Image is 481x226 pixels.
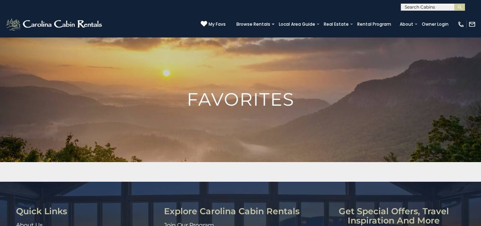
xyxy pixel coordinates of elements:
[317,207,470,226] h3: Get special offers, travel inspiration and more
[354,19,395,29] a: Rental Program
[209,21,226,27] span: My Favs
[275,19,319,29] a: Local Area Guide
[201,21,226,28] a: My Favs
[418,19,452,29] a: Owner Login
[396,19,417,29] a: About
[469,21,476,28] img: mail-regular-white.png
[5,17,104,31] img: White-1-2.png
[457,21,465,28] img: phone-regular-white.png
[233,19,274,29] a: Browse Rentals
[164,207,312,216] h3: Explore Carolina Cabin Rentals
[16,207,159,216] h3: Quick Links
[320,19,352,29] a: Real Estate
